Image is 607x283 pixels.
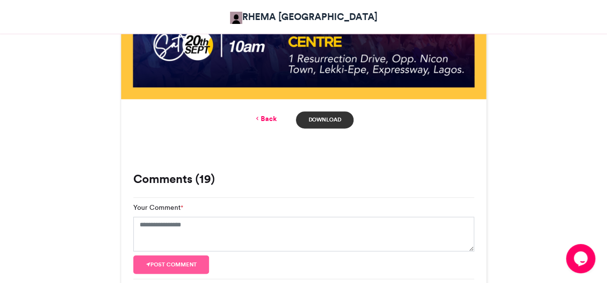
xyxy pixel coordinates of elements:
[133,173,474,185] h3: Comments (19)
[296,111,353,128] a: Download
[133,202,183,213] label: Your Comment
[253,114,276,124] a: Back
[230,12,242,24] img: RHEMA NIGERIA
[566,244,597,273] iframe: chat widget
[230,10,377,24] a: RHEMA [GEOGRAPHIC_DATA]
[133,255,209,274] button: Post comment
